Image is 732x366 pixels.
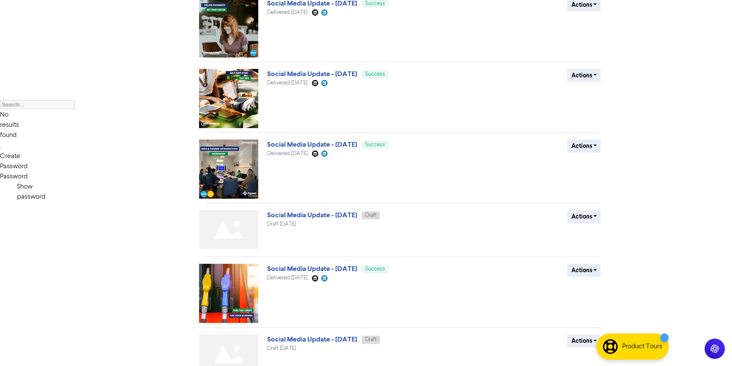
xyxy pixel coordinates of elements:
[267,211,357,219] a: Social Media Update - [DATE]
[365,266,385,272] span: Success
[567,334,601,347] button: Actions
[690,325,732,366] iframe: Chat Widget
[267,275,307,281] span: Delivered [DATE]
[267,80,307,86] span: Delivered [DATE]
[199,69,258,128] img: image_1723436918129.png
[267,346,296,351] span: Draft [DATE]
[267,140,357,149] a: Social Media Update - [DATE]
[365,1,385,6] span: Success
[267,221,296,227] span: Draft [DATE]
[365,337,377,342] span: Draft
[267,70,357,78] a: Social Media Update - [DATE]
[567,264,601,277] button: Actions
[267,10,307,15] span: Delivered [DATE]
[199,264,258,323] img: image_1723093444896.png
[365,71,385,77] span: Success
[267,151,307,156] span: Delivered [DATE]
[365,142,385,147] span: Success
[199,210,258,249] img: Not found
[365,213,377,218] span: Draft
[567,139,601,153] button: Actions
[567,69,601,82] button: Actions
[567,210,601,223] button: Actions
[267,265,357,273] a: Social Media Update - [DATE]
[199,139,258,199] img: image_1723095784222.png
[267,335,357,344] a: Social Media Update - [DATE]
